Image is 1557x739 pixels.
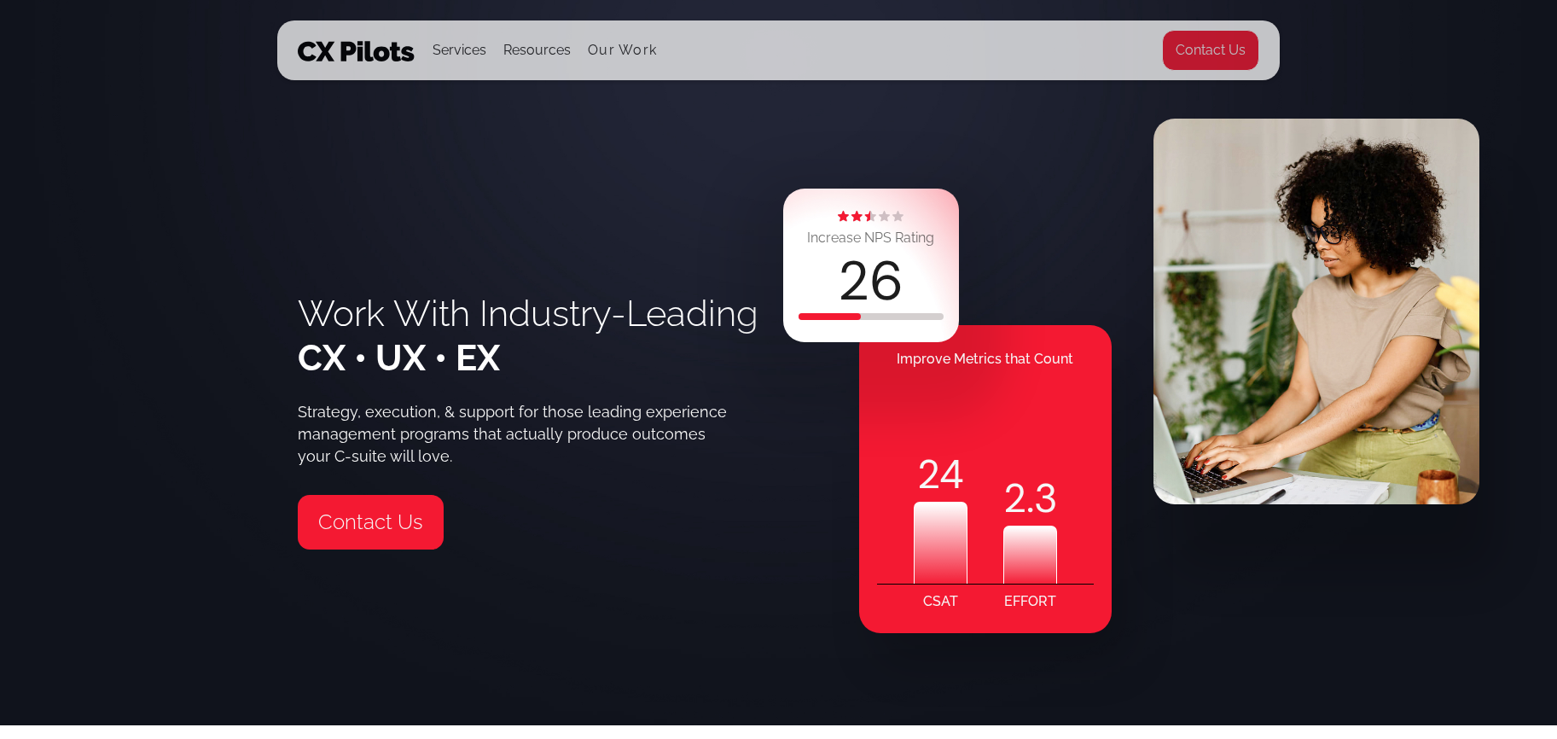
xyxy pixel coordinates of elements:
[1034,471,1058,526] code: 3
[433,21,486,79] div: Services
[1162,30,1259,71] a: Contact Us
[923,585,958,619] div: CSAT
[807,226,934,250] div: Increase NPS Rating
[1004,585,1056,619] div: EFFORT
[588,43,657,58] a: Our Work
[503,38,571,62] div: Resources
[1003,471,1026,526] code: 2
[1003,471,1057,526] div: .
[298,495,444,550] a: Contact Us
[838,254,903,309] div: 26
[298,292,758,381] h1: Work With Industry-Leading
[503,21,571,79] div: Resources
[859,342,1112,376] div: Improve Metrics that Count
[433,38,486,62] div: Services
[298,401,738,468] div: Strategy, execution, & support for those leading experience management programs that actually pro...
[298,337,500,379] span: CX • UX • EX
[914,447,967,502] div: 24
